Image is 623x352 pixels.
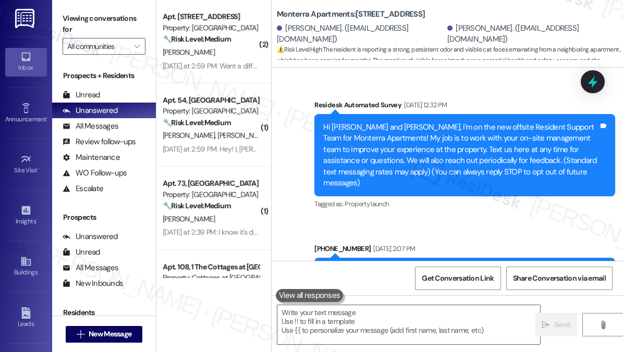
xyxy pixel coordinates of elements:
i:  [134,42,140,51]
div: Maintenance [63,152,120,163]
div: Property: [GEOGRAPHIC_DATA] [163,106,259,117]
div: WO Follow-ups [63,168,127,179]
div: [DATE] 2:07 PM [371,243,415,254]
div: [DATE] at 2:59 PM: Went a different route, rent is paid :) [163,61,328,70]
input: All communities [67,38,129,55]
i:  [542,321,549,329]
div: Apt. 54, [GEOGRAPHIC_DATA] [163,95,259,106]
span: : The resident is reporting a strong, persistent odor and visible cat feces emanating from a neig... [277,44,623,89]
span: Property launch [345,199,388,208]
div: All Messages [63,121,118,132]
div: Residesk Automated Survey [314,99,615,114]
div: Review follow-ups [63,136,136,147]
span: New Message [89,329,131,340]
div: Unread [63,90,100,100]
div: [PHONE_NUMBER] [314,243,615,258]
button: Send [535,313,577,336]
div: [DATE] 12:32 PM [401,99,447,110]
button: New Message [66,326,143,343]
div: Apt. [STREET_ADDRESS] [163,11,259,22]
strong: ⚠️ Risk Level: High [277,45,322,54]
div: Residents [52,307,156,318]
div: [PERSON_NAME]. ([EMAIL_ADDRESS][DOMAIN_NAME]) [447,23,615,45]
div: Unread [63,247,100,258]
strong: 🔧 Risk Level: Medium [163,201,230,210]
a: Buildings [5,253,47,281]
strong: 🔧 Risk Level: Medium [163,34,230,44]
i:  [77,330,84,338]
div: Property: [GEOGRAPHIC_DATA] [163,189,259,200]
span: Share Conversation via email [513,273,606,284]
a: Leads [5,304,47,332]
div: New Inbounds [63,278,123,289]
div: Unanswered [63,105,118,116]
div: All Messages [63,262,118,273]
div: Unanswered [63,231,118,242]
span: Send [554,319,570,330]
span: [PERSON_NAME] [218,131,270,140]
img: ResiDesk Logo [15,9,36,28]
div: Apt. 108, 1 The Cottages at [GEOGRAPHIC_DATA] [163,261,259,272]
b: Monterra Apartments: [STREET_ADDRESS] [277,9,425,20]
span: [PERSON_NAME] [163,47,215,57]
div: Property: [GEOGRAPHIC_DATA] [163,22,259,33]
div: Property: Cottages at [GEOGRAPHIC_DATA] [163,272,259,283]
a: Inbox [5,48,47,76]
div: Prospects + Residents [52,70,156,81]
div: Escalate [63,183,103,194]
a: Site Visit • [5,150,47,179]
span: • [46,114,48,121]
button: Share Conversation via email [506,267,613,290]
div: Tagged as: [314,196,615,211]
span: • [38,165,39,172]
label: Viewing conversations for [63,10,145,38]
strong: 🔧 Risk Level: Medium [163,118,230,127]
div: Apt. 73, [GEOGRAPHIC_DATA] [163,178,259,189]
div: Prospects [52,212,156,223]
span: Get Conversation Link [422,273,494,284]
i:  [599,321,607,329]
span: • [36,216,38,223]
a: Insights • [5,202,47,230]
div: [PERSON_NAME]. ([EMAIL_ADDRESS][DOMAIN_NAME]) [277,23,445,45]
div: Hi [PERSON_NAME] and [PERSON_NAME], I'm on the new offsite Resident Support Team for Monterra Apa... [323,122,598,189]
button: Get Conversation Link [415,267,500,290]
span: [PERSON_NAME] [163,214,215,223]
span: [PERSON_NAME] [163,131,218,140]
